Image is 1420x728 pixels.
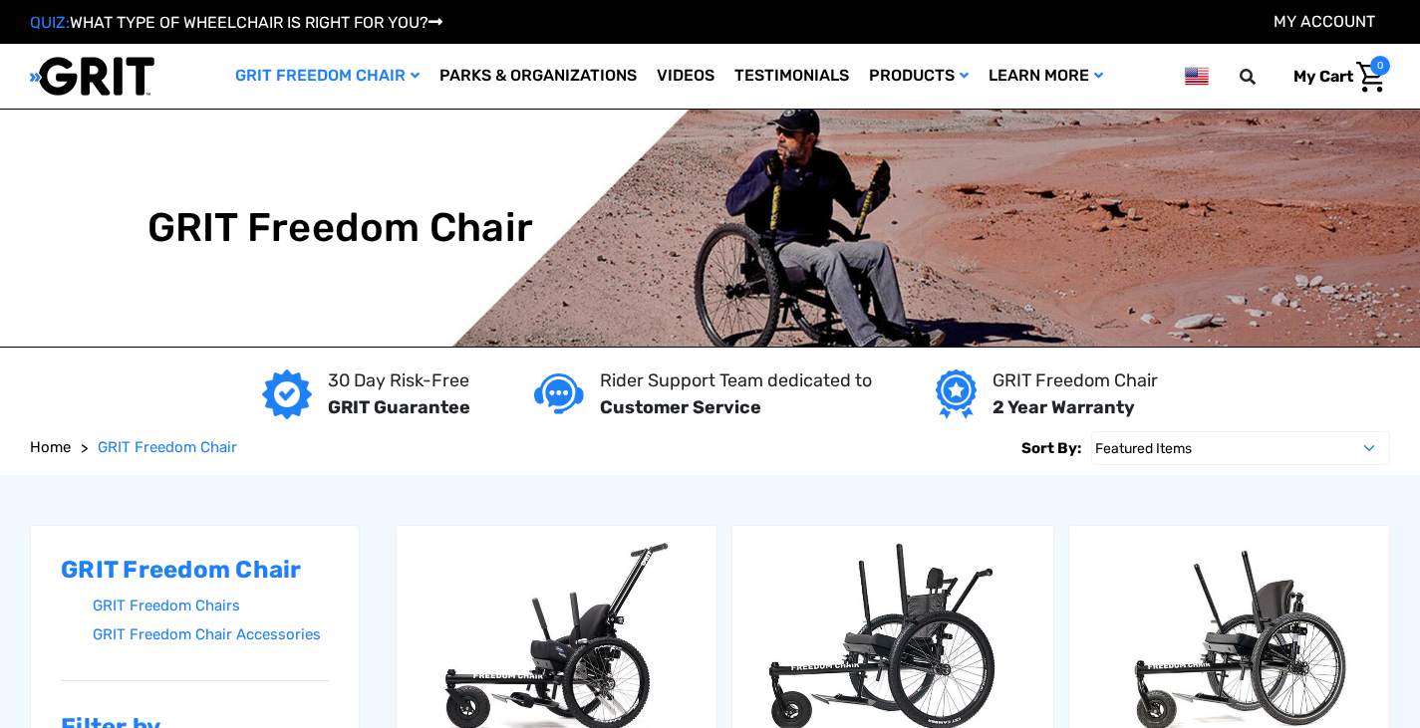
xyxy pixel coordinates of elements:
a: GRIT Freedom Chair [225,44,429,109]
strong: Customer Service [600,396,761,418]
h1: GRIT Freedom Chair [147,204,534,252]
img: Customer service [534,373,584,414]
span: GRIT Freedom Chair [98,438,237,456]
img: GRIT Guarantee [262,369,312,419]
img: us.png [1185,64,1209,89]
a: Parks & Organizations [429,44,647,109]
a: Testimonials [724,44,859,109]
a: QUIZ:WHAT TYPE OF WHEELCHAIR IS RIGHT FOR YOU? [30,13,442,32]
span: 0 [1370,56,1390,76]
a: GRIT Freedom Chair Accessories [93,620,329,649]
strong: GRIT Guarantee [328,396,470,418]
span: Home [30,438,71,456]
a: Home [30,436,71,459]
p: 30 Day Risk-Free [328,367,470,394]
img: GRIT All-Terrain Wheelchair and Mobility Equipment [30,56,154,97]
p: Rider Support Team dedicated to [600,367,872,394]
a: GRIT Freedom Chairs [93,592,329,620]
a: GRIT Freedom Chair [98,436,237,459]
span: My Cart [1293,67,1353,86]
strong: 2 Year Warranty [993,396,1135,418]
input: Search [1249,56,1278,98]
span: QUIZ: [30,13,70,32]
img: Year warranty [936,369,977,419]
a: Products [859,44,979,109]
a: Learn More [979,44,1113,109]
h2: GRIT Freedom Chair [61,556,329,585]
p: GRIT Freedom Chair [993,367,1158,394]
img: Cart [1356,62,1385,93]
label: Sort By: [1021,431,1081,465]
a: Videos [647,44,724,109]
a: Cart with 0 items [1278,56,1390,98]
a: Account [1274,12,1375,31]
